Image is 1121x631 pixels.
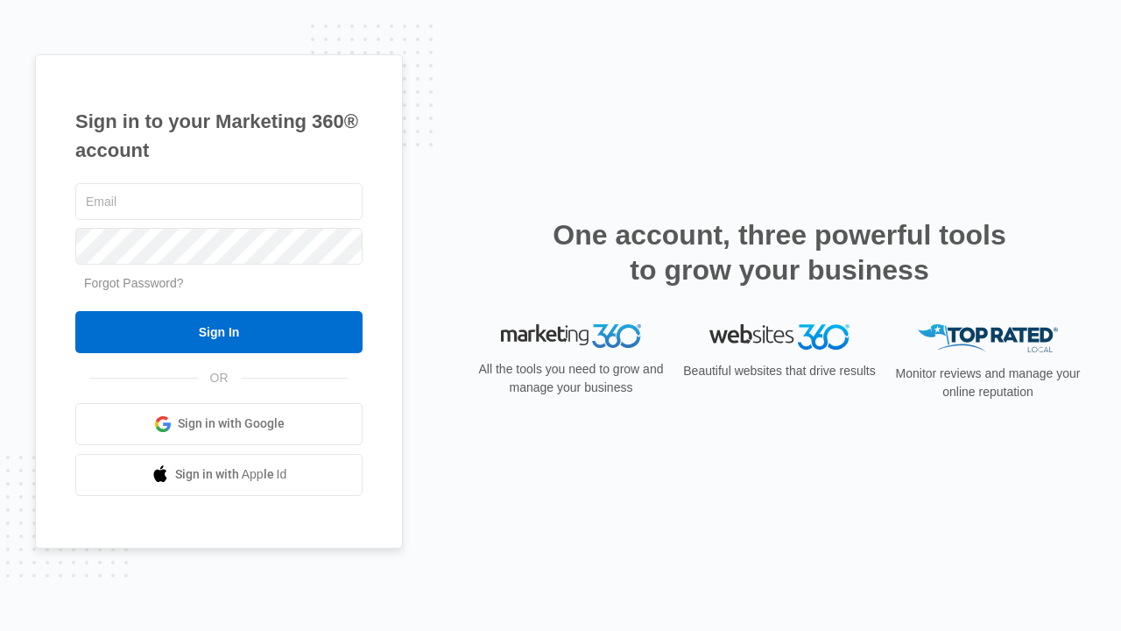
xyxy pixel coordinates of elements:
[547,217,1012,287] h2: One account, three powerful tools to grow your business
[890,365,1086,401] p: Monitor reviews and manage your online reputation
[75,454,363,496] a: Sign in with Apple Id
[175,465,287,484] span: Sign in with Apple Id
[501,324,641,349] img: Marketing 360
[75,107,363,165] h1: Sign in to your Marketing 360® account
[473,360,669,397] p: All the tools you need to grow and manage your business
[75,403,363,445] a: Sign in with Google
[709,324,850,350] img: Websites 360
[918,324,1058,353] img: Top Rated Local
[178,415,285,433] span: Sign in with Google
[75,183,363,220] input: Email
[75,311,363,353] input: Sign In
[84,276,184,290] a: Forgot Password?
[681,362,878,380] p: Beautiful websites that drive results
[198,369,241,387] span: OR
